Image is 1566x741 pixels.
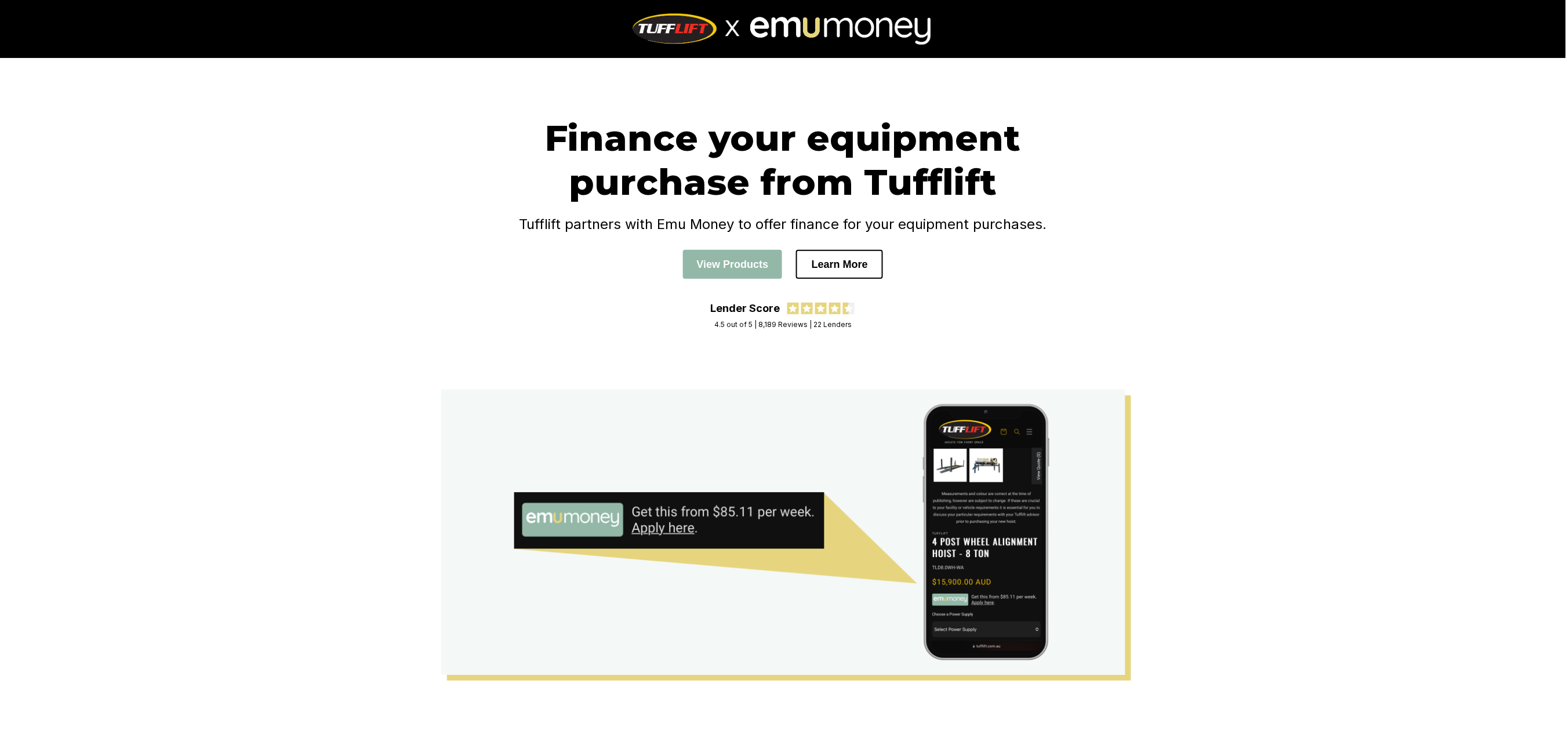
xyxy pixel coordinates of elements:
[787,303,799,314] img: review star
[459,116,1108,204] h1: Finance your equipment purchase from Tufflift
[801,303,813,314] img: review star
[441,390,1125,675] img: Finance your equipment purchase from Tufflift
[683,258,783,270] a: View Products
[796,258,883,270] a: Learn More
[829,303,841,314] img: review star
[843,303,855,314] img: review star
[629,9,937,49] img: Tufflift x Emu Money
[714,320,852,329] div: 4.5 out of 5 | 8,189 Reviews | 22 Lenders
[683,250,783,279] button: View Products
[815,303,827,314] img: review star
[796,250,883,279] button: Learn More
[459,216,1108,233] h4: Tufflift partners with Emu Money to offer finance for your equipment purchases.
[711,302,780,314] div: Lender Score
